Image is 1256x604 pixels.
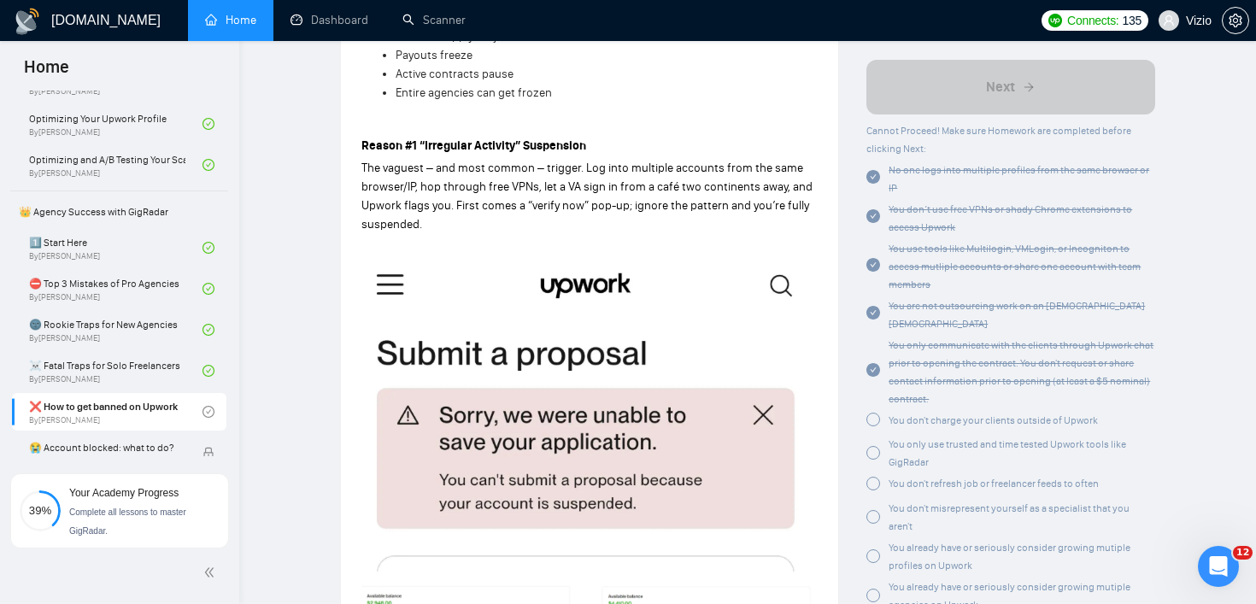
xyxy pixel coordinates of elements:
span: check-circle [866,307,880,320]
span: 😭 Account blocked: what to do? [29,439,185,456]
span: 135 [1122,11,1141,30]
span: Entire agencies can get frozen [396,85,552,100]
a: Optimizing and A/B Testing Your Scanner for Better ResultsBy[PERSON_NAME] [29,146,202,184]
a: ☠️ Fatal Traps for Solo FreelancersBy[PERSON_NAME] [29,352,202,390]
span: You use tools like Multilogin, VMLogin, or Incogniton to access mutliple accounts or share one ac... [889,243,1141,290]
span: You don't refresh job or freelancer feeds to often [889,478,1099,490]
span: check-circle [202,324,214,336]
a: 🌚 Rookie Traps for New AgenciesBy[PERSON_NAME] [29,311,202,349]
span: You are not outsourcing work on an [DEMOGRAPHIC_DATA] [DEMOGRAPHIC_DATA] [889,300,1145,330]
span: You only use trusted and time tested Upwork tools like GigRadar [889,439,1126,469]
img: logo [14,8,41,35]
strong: Reason #1 “Irregular Activity” Suspension [361,138,586,153]
span: check-circle [202,242,214,254]
span: 👑 Agency Success with GigRadar [12,195,226,229]
a: ❌ How to get banned on UpworkBy[PERSON_NAME] [29,393,202,431]
span: You can’t apply for jobs [396,29,516,44]
a: homeHome [205,13,256,27]
span: You already have or seriously consider growing mutiple profiles on Upwork [889,542,1130,572]
button: Next [866,60,1155,114]
a: ⛔ Top 3 Mistakes of Pro AgenciesBy[PERSON_NAME] [29,270,202,308]
span: check-circle [202,406,214,418]
span: Cannot Proceed! Make sure Homework are completed before clicking Next: [866,125,1131,155]
img: upwork-logo.png [1048,14,1062,27]
span: The vaguest – and most common – trigger. Log into multiple accounts from the same browser/IP, hop... [361,161,813,232]
span: Your Academy Progress [69,487,179,499]
span: user [1163,15,1175,26]
span: You only communicate with the clients through Upwork chat prior to opening the contract. You don'... [889,339,1153,405]
span: check-circle [202,118,214,130]
span: check-circle [866,364,880,378]
span: check-circle [202,283,214,295]
button: setting [1222,7,1249,34]
span: Home [10,55,83,91]
a: dashboardDashboard [291,13,368,27]
a: Optimizing Your Upwork ProfileBy[PERSON_NAME] [29,105,202,143]
span: setting [1223,14,1248,27]
span: Next [986,77,1015,97]
span: 12 [1233,546,1253,560]
span: check-circle [866,210,880,224]
span: You don’t use free VPNs or shady Chrome extensions to access Upwork [889,203,1132,233]
iframe: Intercom live chat [1198,546,1239,587]
span: You don't charge your clients outside of Upwork [889,414,1098,426]
span: No one logs into multiple profiles from the same browser or IP [889,164,1149,194]
span: Complete all lessons to master GigRadar. [69,507,186,536]
span: Active contracts pause [396,67,514,81]
span: You don't misrepresent yourself as a specialist that you aren't [889,502,1130,532]
span: check-circle [866,258,880,272]
span: check-circle [866,171,880,185]
a: 1️⃣ Start HereBy[PERSON_NAME] [29,229,202,267]
span: check-circle [202,159,214,171]
span: lock [202,447,214,459]
span: check-circle [202,365,214,377]
span: Payouts freeze [396,48,472,62]
span: double-left [203,564,220,581]
span: Connects: [1067,11,1118,30]
a: searchScanner [402,13,466,27]
a: setting [1222,14,1249,27]
span: 39% [20,505,61,516]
